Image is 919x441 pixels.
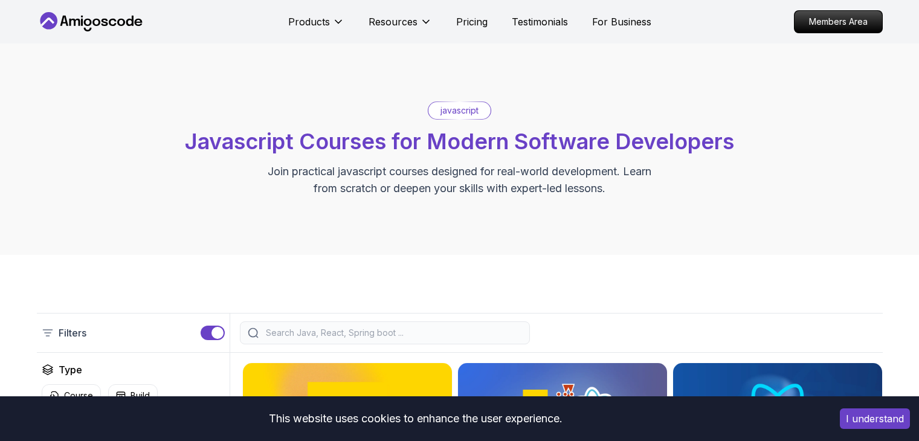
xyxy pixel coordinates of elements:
[257,163,663,197] p: Join practical javascript courses designed for real-world development. Learn from scratch or deep...
[456,14,488,29] a: Pricing
[369,14,432,39] button: Resources
[64,390,93,402] p: Course
[59,326,86,340] p: Filters
[794,10,883,33] a: Members Area
[131,390,150,402] p: Build
[185,128,734,155] span: Javascript Courses for Modern Software Developers
[840,408,910,429] button: Accept cookies
[512,14,568,29] a: Testimonials
[42,384,101,407] button: Course
[108,384,158,407] button: Build
[9,405,822,432] div: This website uses cookies to enhance the user experience.
[59,362,82,377] h2: Type
[592,14,651,29] a: For Business
[288,14,344,39] button: Products
[369,14,418,29] p: Resources
[288,14,330,29] p: Products
[440,105,479,117] p: javascript
[795,11,882,33] p: Members Area
[263,327,522,339] input: Search Java, React, Spring boot ...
